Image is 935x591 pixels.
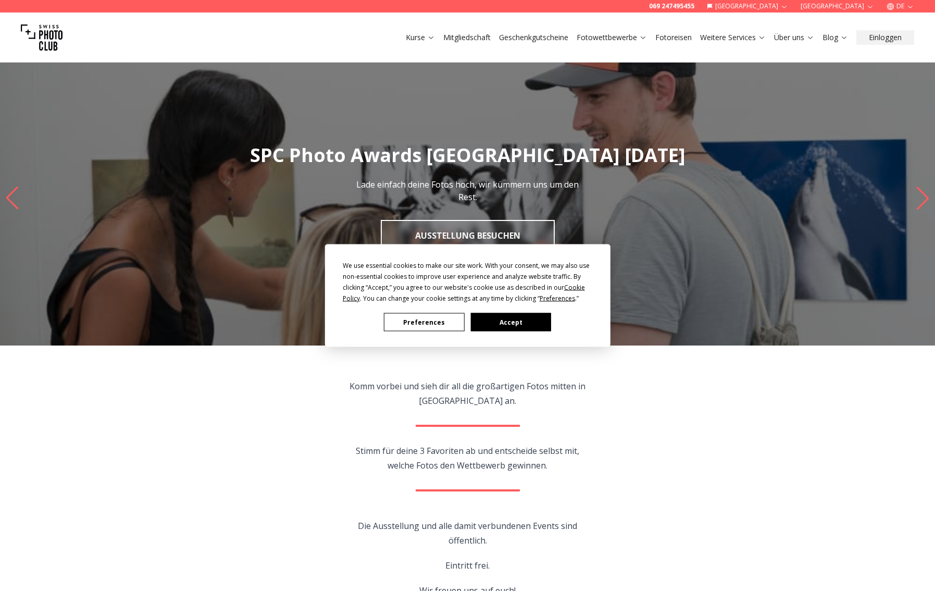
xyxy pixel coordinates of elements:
button: Preferences [384,313,464,331]
button: Accept [470,313,551,331]
span: Preferences [540,294,575,303]
div: Cookie Consent Prompt [325,244,610,347]
span: Cookie Policy [343,283,585,303]
div: We use essential cookies to make our site work. With your consent, we may also use non-essential ... [343,260,593,304]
